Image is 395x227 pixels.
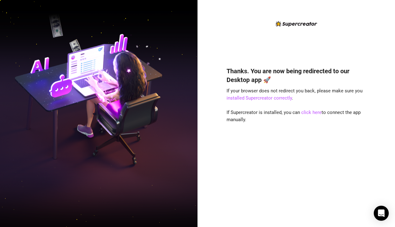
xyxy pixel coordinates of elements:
h4: Thanks. You are now being redirected to our Desktop app 🚀 [227,67,366,84]
img: logo-BBDzfeDw.svg [276,21,317,27]
div: Open Intercom Messenger [374,206,389,221]
span: If your browser does not redirect you back, please make sure you . [227,88,362,101]
a: installed Supercreator correctly [227,95,292,101]
span: If Supercreator is installed, you can to connect the app manually. [227,110,361,123]
a: click here [301,110,322,115]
